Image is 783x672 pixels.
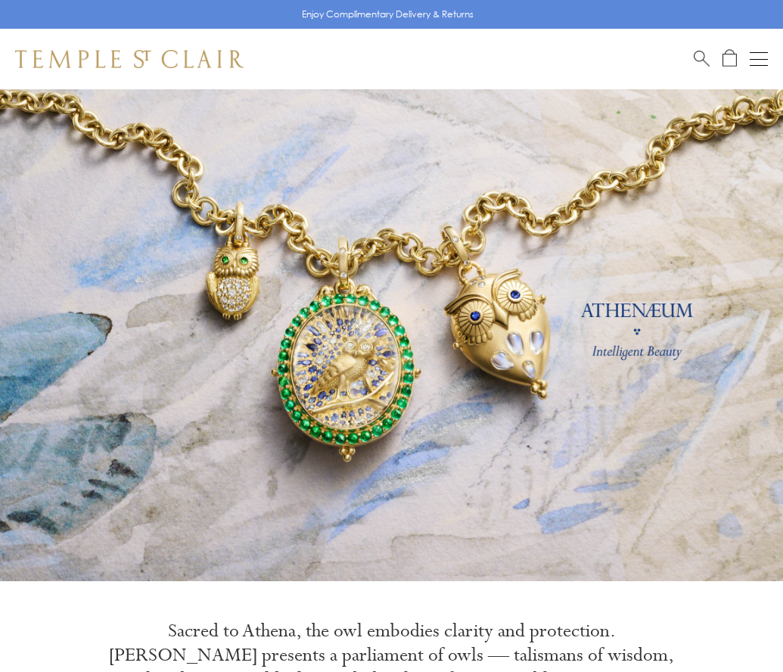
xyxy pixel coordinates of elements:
button: Open navigation [750,50,768,68]
p: Enjoy Complimentary Delivery & Returns [302,7,474,22]
a: Open Shopping Bag [722,49,737,68]
img: Temple St. Clair [15,50,244,68]
a: Search [694,49,710,68]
